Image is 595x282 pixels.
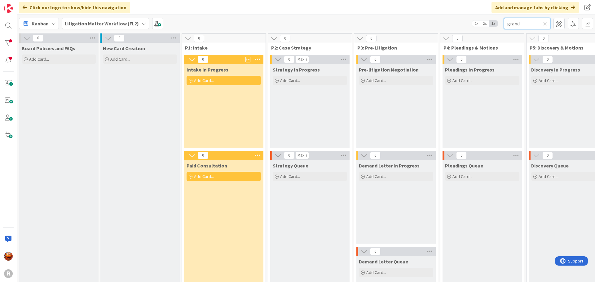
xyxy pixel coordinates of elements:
span: Discovery In Progress [531,67,580,73]
span: Demand Letter In Progress [359,163,420,169]
div: Max 7 [297,154,307,157]
span: P3: Pre-Litigation [357,45,430,51]
span: Add Card... [452,174,472,179]
span: P4: Pleadings & Motions [443,45,516,51]
span: 0 [370,248,381,255]
span: Demand Letter Queue [359,258,408,265]
span: 2x [481,20,489,27]
span: Add Card... [366,174,386,179]
span: 0 [542,56,553,63]
span: Add Card... [280,78,300,83]
span: Board Policies and FAQs [22,45,75,51]
span: 0 [456,56,467,63]
span: Add Card... [280,174,300,179]
span: Add Card... [452,78,472,83]
span: Pre-litigation Negotiation [359,67,419,73]
span: P2: Case Strategy [271,45,344,51]
span: Pleadings Queue [445,163,483,169]
span: P1: Intake [185,45,258,51]
span: 0 [452,35,463,42]
span: 0 [538,35,549,42]
span: 0 [194,35,204,42]
span: Add Card... [194,78,214,83]
span: 0 [366,35,377,42]
b: Litigation Matter Workflow (FL2) [65,20,139,27]
div: Add and manage tabs by clicking [491,2,579,13]
span: 0 [284,152,294,159]
span: 0 [33,34,43,42]
span: Add Card... [366,78,386,83]
span: Support [13,1,28,8]
span: Strategy In Progress [273,67,320,73]
span: Add Card... [539,78,558,83]
img: Visit kanbanzone.com [4,4,13,13]
span: Intake In Progress [187,67,228,73]
span: 1x [472,20,481,27]
span: Discovery Queue [531,163,569,169]
input: Quick Filter... [504,18,550,29]
span: Add Card... [110,56,130,62]
img: KA [4,252,13,261]
span: 0 [542,152,553,159]
span: 0 [456,152,467,159]
div: Click our logo to show/hide this navigation [19,2,130,13]
span: New Card Creation [103,45,145,51]
span: 0 [370,56,381,63]
span: Kanban [32,20,49,27]
span: Paid Consultation [187,163,227,169]
span: Add Card... [366,270,386,275]
span: 0 [280,35,290,42]
div: Max 7 [297,58,307,61]
span: Add Card... [29,56,49,62]
span: Pleadings In Progress [445,67,495,73]
span: 0 [284,56,294,63]
span: Add Card... [194,174,214,179]
span: 0 [370,152,381,159]
span: 3x [489,20,497,27]
span: 0 [198,56,208,63]
span: 0 [114,34,125,42]
span: 0 [198,152,208,159]
span: Add Card... [539,174,558,179]
div: R [4,269,13,278]
span: Strategy Queue [273,163,308,169]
